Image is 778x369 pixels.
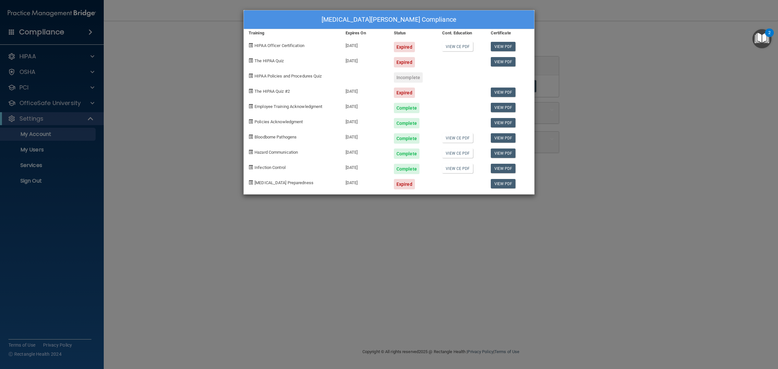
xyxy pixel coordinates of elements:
a: View CE PDF [442,164,473,173]
div: Status [389,29,437,37]
div: Incomplete [394,72,423,83]
span: Hazard Communication [254,150,298,155]
span: The HIPAA Quiz #2 [254,89,290,94]
a: View PDF [491,149,516,158]
a: View CE PDF [442,133,473,143]
span: The HIPAA Quiz [254,58,284,63]
div: Complete [394,164,419,174]
a: View CE PDF [442,42,473,51]
a: View PDF [491,118,516,127]
div: [DATE] [341,128,389,144]
a: View PDF [491,179,516,188]
div: [DATE] [341,83,389,98]
span: HIPAA Policies and Procedures Quiz [254,74,322,78]
div: [DATE] [341,37,389,52]
div: [DATE] [341,159,389,174]
span: Bloodborne Pathogens [254,135,297,139]
a: View PDF [491,88,516,97]
div: Complete [394,118,419,128]
div: Expires On [341,29,389,37]
div: Complete [394,149,419,159]
div: Certificate [486,29,534,37]
div: Training [244,29,341,37]
div: [DATE] [341,98,389,113]
span: Employee Training Acknowledgment [254,104,322,109]
button: Open Resource Center, 2 new notifications [752,29,772,48]
span: Policies Acknowledgment [254,119,303,124]
a: View PDF [491,103,516,112]
div: Cont. Education [437,29,486,37]
div: Complete [394,133,419,144]
div: [DATE] [341,113,389,128]
div: Expired [394,57,415,67]
div: Complete [394,103,419,113]
div: Expired [394,42,415,52]
div: 2 [768,33,771,41]
div: [DATE] [341,174,389,189]
a: View PDF [491,57,516,66]
a: View PDF [491,133,516,143]
span: HIPAA Officer Certification [254,43,304,48]
div: Expired [394,179,415,189]
a: View PDF [491,164,516,173]
a: View CE PDF [442,149,473,158]
span: [MEDICAL_DATA] Preparedness [254,180,313,185]
span: Infection Control [254,165,286,170]
div: Expired [394,88,415,98]
a: View PDF [491,42,516,51]
div: [DATE] [341,144,389,159]
div: [DATE] [341,52,389,67]
div: [MEDICAL_DATA][PERSON_NAME] Compliance [244,10,534,29]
